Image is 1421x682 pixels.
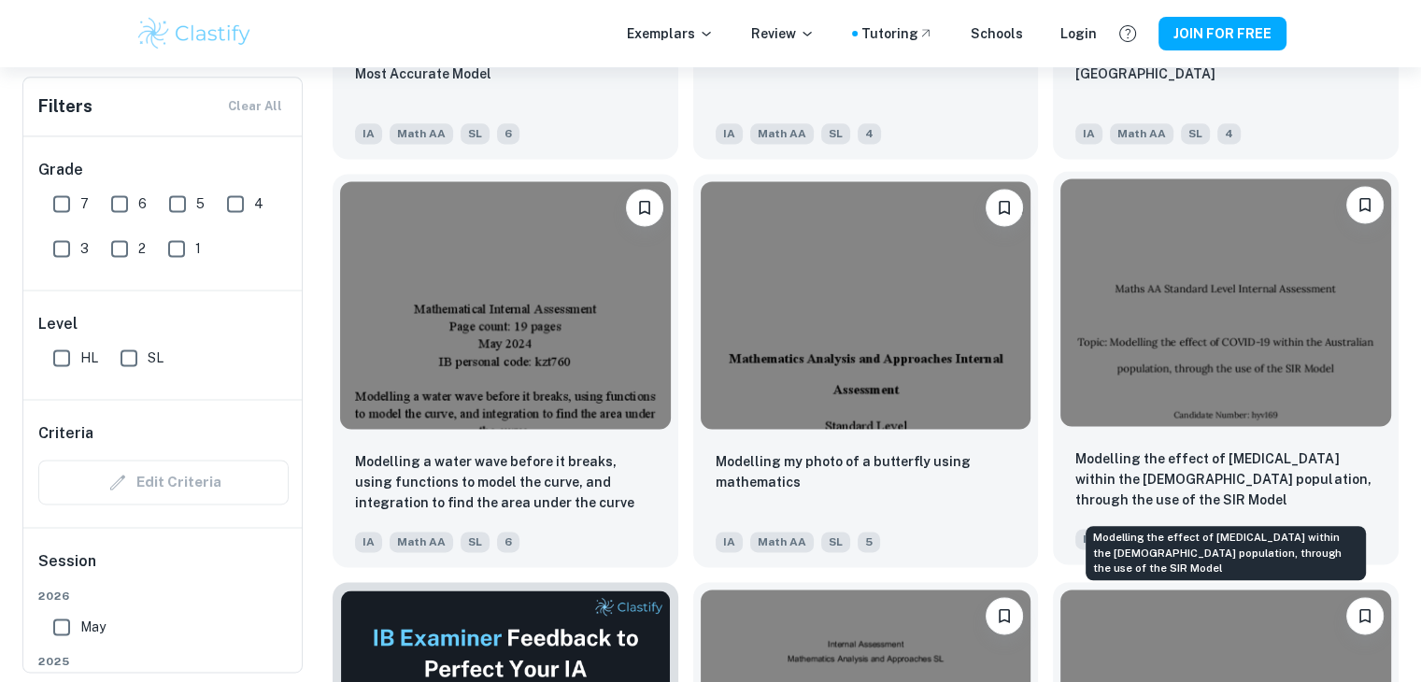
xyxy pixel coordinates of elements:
button: Please log in to bookmark exemplars [626,189,663,226]
span: 4 [254,193,263,214]
button: Please log in to bookmark exemplars [986,597,1023,634]
a: Please log in to bookmark exemplarsModelling the effect of COVID-19 within the Australian populat... [1053,174,1399,567]
span: SL [461,532,490,552]
span: IA [1075,123,1102,144]
img: Clastify logo [135,15,254,52]
img: Math AA IA example thumbnail: Modelling my photo of a butterfly using [701,181,1031,429]
h6: Filters [38,93,92,120]
span: IA [355,123,382,144]
span: HL [80,348,98,368]
span: 6 [497,123,519,144]
span: 6 [138,193,147,214]
div: Modelling the effect of [MEDICAL_DATA] within the [DEMOGRAPHIC_DATA] population, through the use ... [1086,526,1366,580]
a: Please log in to bookmark exemplarsModelling my photo of a butterfly using mathematicsIAMath AASL5 [693,174,1039,567]
span: 4 [858,123,881,144]
h6: Level [38,313,289,335]
span: 5 [196,193,205,214]
div: Criteria filters are unavailable when searching by topic [38,460,289,504]
span: Math AA [1110,123,1173,144]
span: IA [716,123,743,144]
span: May [80,617,106,637]
button: Please log in to bookmark exemplars [1346,597,1384,634]
a: Login [1060,23,1097,44]
span: SL [461,123,490,144]
p: Modelling the effect of COVID-19 within the Australian population, through the use of the SIR Model [1075,448,1376,510]
p: Modelling my photo of a butterfly using mathematics [716,451,1016,492]
span: Math AA [390,123,453,144]
button: JOIN FOR FREE [1158,17,1286,50]
span: 5 [858,532,880,552]
button: Please log in to bookmark exemplars [1346,186,1384,223]
h6: Criteria [38,422,93,445]
span: SL [821,123,850,144]
span: 6 [497,532,519,552]
span: SL [821,532,850,552]
span: 4 [1217,123,1241,144]
a: Please log in to bookmark exemplarsModelling a water wave before it breaks, using functions to mo... [333,174,678,567]
span: IA [716,532,743,552]
span: 7 [80,193,89,214]
h6: Session [38,550,289,588]
p: Exemplars [627,23,714,44]
span: IA [1075,529,1102,549]
span: 1 [195,238,201,259]
button: Please log in to bookmark exemplars [986,189,1023,226]
span: SL [148,348,163,368]
span: SL [1181,123,1210,144]
a: Schools [971,23,1023,44]
p: Review [751,23,815,44]
span: 2026 [38,588,289,604]
span: IA [355,532,382,552]
p: Modelling a water wave before it breaks, using functions to model the curve, and integration to f... [355,451,656,513]
span: Math AA [390,532,453,552]
h6: Grade [38,159,289,181]
button: Help and Feedback [1112,18,1144,50]
a: Tutoring [861,23,933,44]
span: Math AA [750,532,814,552]
img: Math AA IA example thumbnail: Modelling the effect of COVID-19 within [1060,178,1391,426]
span: 2025 [38,653,289,670]
span: 3 [80,238,89,259]
span: 2 [138,238,146,259]
span: Math AA [750,123,814,144]
img: Math AA IA example thumbnail: Modelling a water wave before it breaks, [340,181,671,429]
